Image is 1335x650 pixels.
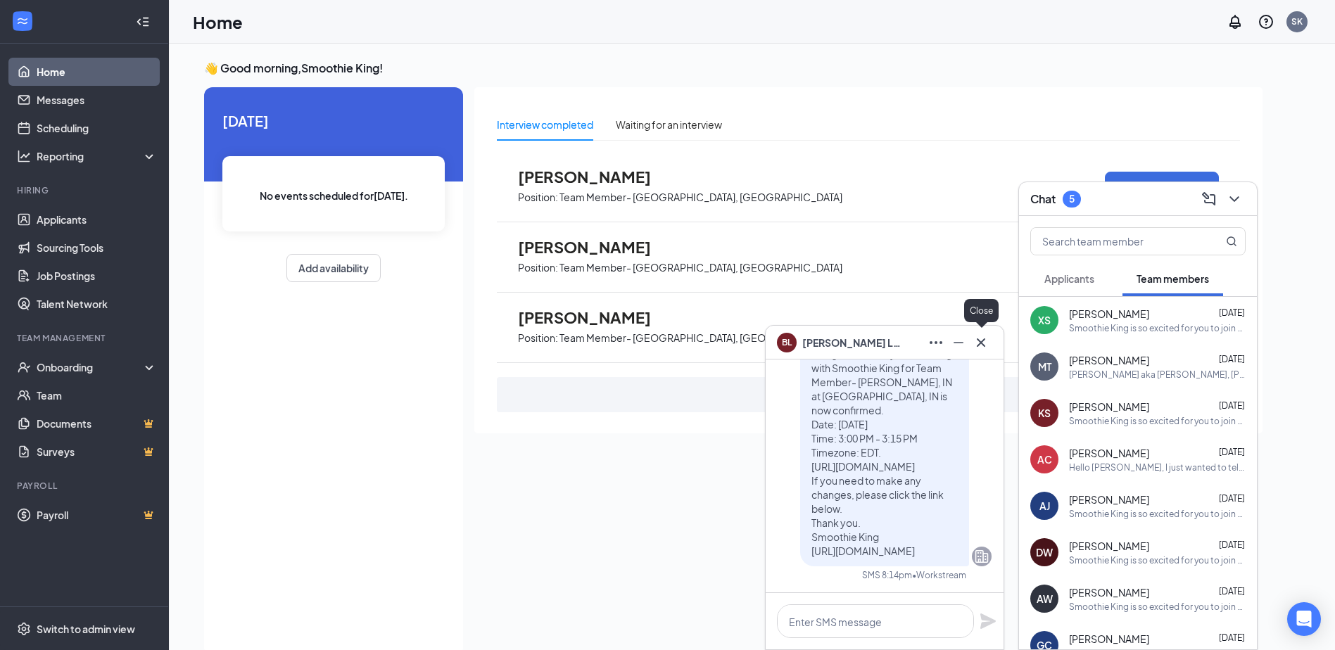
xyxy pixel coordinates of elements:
[1219,354,1245,364] span: [DATE]
[1069,585,1149,599] span: [PERSON_NAME]
[912,569,966,581] span: • Workstream
[1219,632,1245,643] span: [DATE]
[925,331,947,354] button: Ellipses
[518,261,558,274] p: Position:
[17,480,154,492] div: Payroll
[1069,193,1075,205] div: 5
[37,438,157,466] a: SurveysCrown
[1219,400,1245,411] span: [DATE]
[1069,307,1149,321] span: [PERSON_NAME]
[17,332,154,344] div: Team Management
[1038,406,1051,420] div: KS
[17,184,154,196] div: Hiring
[1069,461,1246,473] div: Hello [PERSON_NAME], I just wanted to tell you that I have decided to pursue another position, I ...
[1069,400,1149,414] span: [PERSON_NAME]
[37,501,157,529] a: PayrollCrown
[1219,540,1245,550] span: [DATE]
[518,331,558,345] p: Position:
[37,262,157,290] a: Job Postings
[37,205,157,234] a: Applicants
[37,234,157,262] a: Sourcing Tools
[1219,493,1245,504] span: [DATE]
[862,569,912,581] div: SMS 8:14pm
[947,331,970,354] button: Minimize
[559,331,842,345] p: Team Member- [GEOGRAPHIC_DATA], [GEOGRAPHIC_DATA]
[1137,272,1209,285] span: Team members
[1105,172,1219,202] button: Move to next stage
[37,381,157,409] a: Team
[973,334,989,351] svg: Cross
[1037,452,1052,466] div: AC
[518,308,673,326] span: [PERSON_NAME]
[1069,508,1246,520] div: Smoothie King is so excited for you to join our team! Do you know anyone else who might be intere...
[17,360,31,374] svg: UserCheck
[1219,307,1245,318] span: [DATE]
[1037,592,1053,606] div: AW
[1031,228,1198,255] input: Search team member
[15,14,30,28] svg: WorkstreamLogo
[1069,415,1246,427] div: Smoothie King is so excited for you to join our team! Do you know anyone else who might be intere...
[518,238,673,256] span: [PERSON_NAME]
[1044,272,1094,285] span: Applicants
[1069,322,1246,334] div: Smoothie King is so excited for you to join our team! Do you know anyone else who might be intere...
[1069,539,1149,553] span: [PERSON_NAME]
[559,261,842,274] p: Team Member- [GEOGRAPHIC_DATA], [GEOGRAPHIC_DATA]
[37,114,157,142] a: Scheduling
[1069,601,1246,613] div: Smoothie King is so excited for you to join our team! Do you know anyone else who might be intere...
[980,613,996,630] svg: Plane
[286,254,381,282] button: Add availability
[964,299,999,322] div: Close
[1069,446,1149,460] span: [PERSON_NAME]
[1226,191,1243,208] svg: ChevronDown
[1038,359,1051,374] div: MT
[497,117,593,132] div: Interview completed
[37,149,158,163] div: Reporting
[1291,15,1303,27] div: SK
[518,191,558,204] p: Position:
[222,110,445,132] span: [DATE]
[518,167,673,186] span: [PERSON_NAME]
[193,10,243,34] h1: Home
[1069,554,1246,566] div: Smoothie King is so excited for you to join our team! Do you know anyone else who might be intere...
[17,149,31,163] svg: Analysis
[1030,191,1056,207] h3: Chat
[1198,188,1220,210] button: ComposeMessage
[37,409,157,438] a: DocumentsCrown
[260,188,408,203] span: No events scheduled for [DATE] .
[37,360,145,374] div: Onboarding
[37,58,157,86] a: Home
[1036,545,1053,559] div: DW
[973,548,990,565] svg: Company
[970,331,992,354] button: Cross
[616,117,722,132] div: Waiting for an interview
[204,60,1263,76] h3: 👋 Good morning, Smoothie King !
[1069,492,1149,506] span: [PERSON_NAME]
[950,334,967,351] svg: Minimize
[1219,586,1245,597] span: [DATE]
[1069,369,1246,381] div: [PERSON_NAME] aka [PERSON_NAME], [PHONE_NUMBER] that's my cell number, [EMAIL_ADDRESS][DOMAIN_NAME]
[37,290,157,318] a: Talent Network
[1069,353,1149,367] span: [PERSON_NAME]
[1227,13,1244,30] svg: Notifications
[802,335,901,350] span: [PERSON_NAME] Linley
[1258,13,1274,30] svg: QuestionInfo
[1223,188,1246,210] button: ChevronDown
[1039,499,1050,513] div: AJ
[928,334,944,351] svg: Ellipses
[559,191,842,204] p: Team Member- [GEOGRAPHIC_DATA], [GEOGRAPHIC_DATA]
[1069,632,1149,646] span: [PERSON_NAME]
[1038,313,1051,327] div: XS
[37,86,157,114] a: Messages
[1219,447,1245,457] span: [DATE]
[136,15,150,29] svg: Collapse
[1201,191,1217,208] svg: ComposeMessage
[37,622,135,636] div: Switch to admin view
[1226,236,1237,247] svg: MagnifyingGlass
[1287,602,1321,636] div: Open Intercom Messenger
[17,622,31,636] svg: Settings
